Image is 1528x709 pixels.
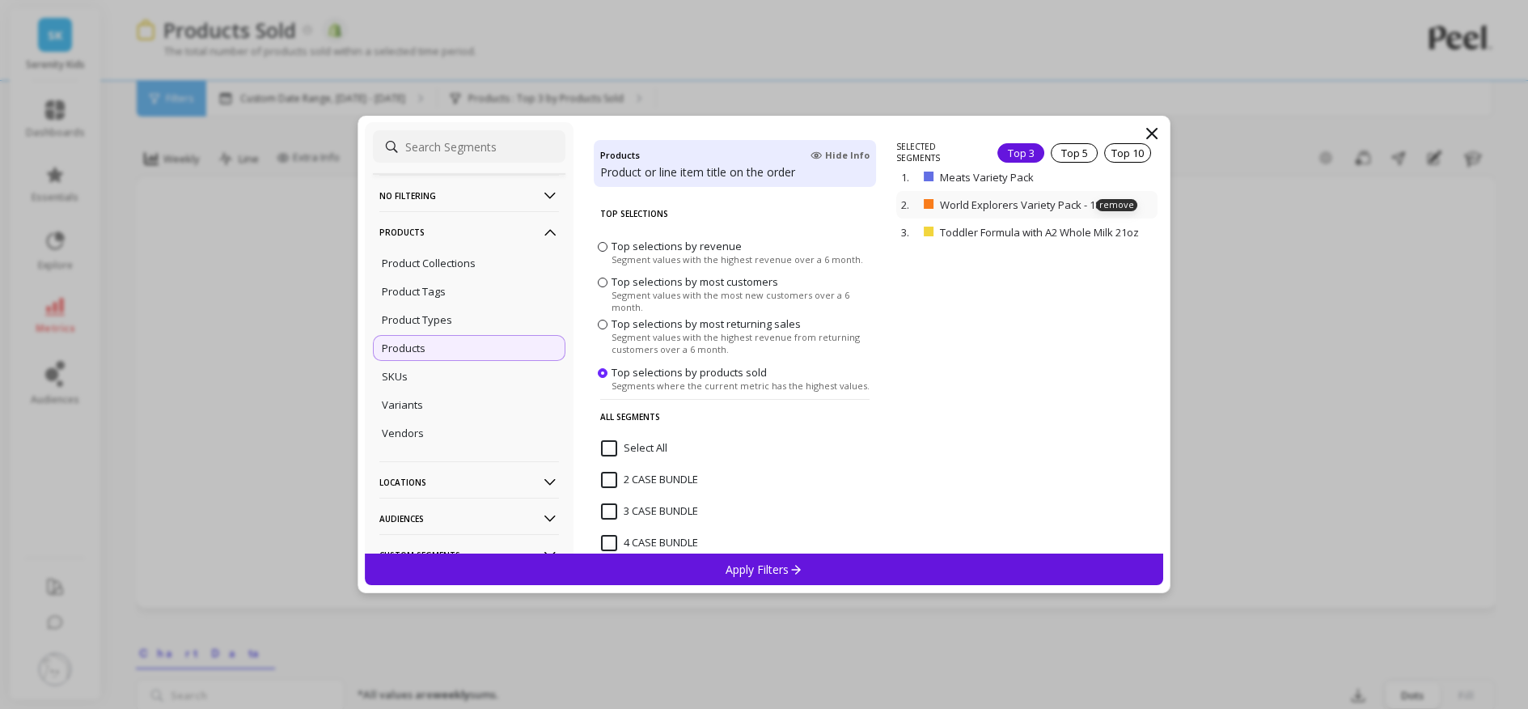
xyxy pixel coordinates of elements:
[382,284,446,299] p: Product Tags
[612,274,778,289] span: Top selections by most customers
[901,197,917,212] p: 2.
[600,146,640,164] h4: Products
[811,149,870,162] span: Hide Info
[997,143,1044,163] div: Top 3
[940,225,1146,240] p: Toddler Formula with A2 Whole Milk 21oz
[1051,143,1098,163] div: Top 5
[1096,199,1137,211] p: remove
[373,130,565,163] input: Search Segments
[612,253,863,265] span: Segment values with the highest revenue over a 6 month.
[382,312,452,327] p: Product Types
[379,211,559,253] p: Products
[612,239,742,253] span: Top selections by revenue
[601,503,698,520] span: 3 CASE BUNDLE
[940,197,1143,212] p: World Explorers Variety Pack - 18 Count
[382,369,408,384] p: SKUs
[382,341,425,355] p: Products
[382,426,424,440] p: Vendors
[379,175,559,216] p: No filtering
[379,461,559,503] p: Locations
[600,197,870,231] p: Top Selections
[612,289,872,313] span: Segment values with the most new customers over a 6 month.
[382,256,476,270] p: Product Collections
[901,225,917,240] p: 3.
[379,498,559,539] p: Audiences
[379,534,559,575] p: Custom Segments
[601,535,698,551] span: 4 CASE BUNDLE
[896,141,978,163] p: SELECTED SEGMENTS
[612,365,767,380] span: Top selections by products sold
[940,170,1094,185] p: Meats Variety Pack
[601,472,698,488] span: 2 CASE BUNDLE
[612,380,870,392] span: Segments where the current metric has the highest values.
[612,316,801,331] span: Top selections by most returning sales
[600,399,870,434] p: All Segments
[1104,143,1151,163] div: Top 10
[600,164,870,180] p: Product or line item title on the order
[612,331,872,355] span: Segment values with the highest revenue from returning customers over a 6 month.
[601,440,667,456] span: Select All
[726,562,802,577] p: Apply Filters
[382,397,423,412] p: Variants
[901,170,917,185] p: 1.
